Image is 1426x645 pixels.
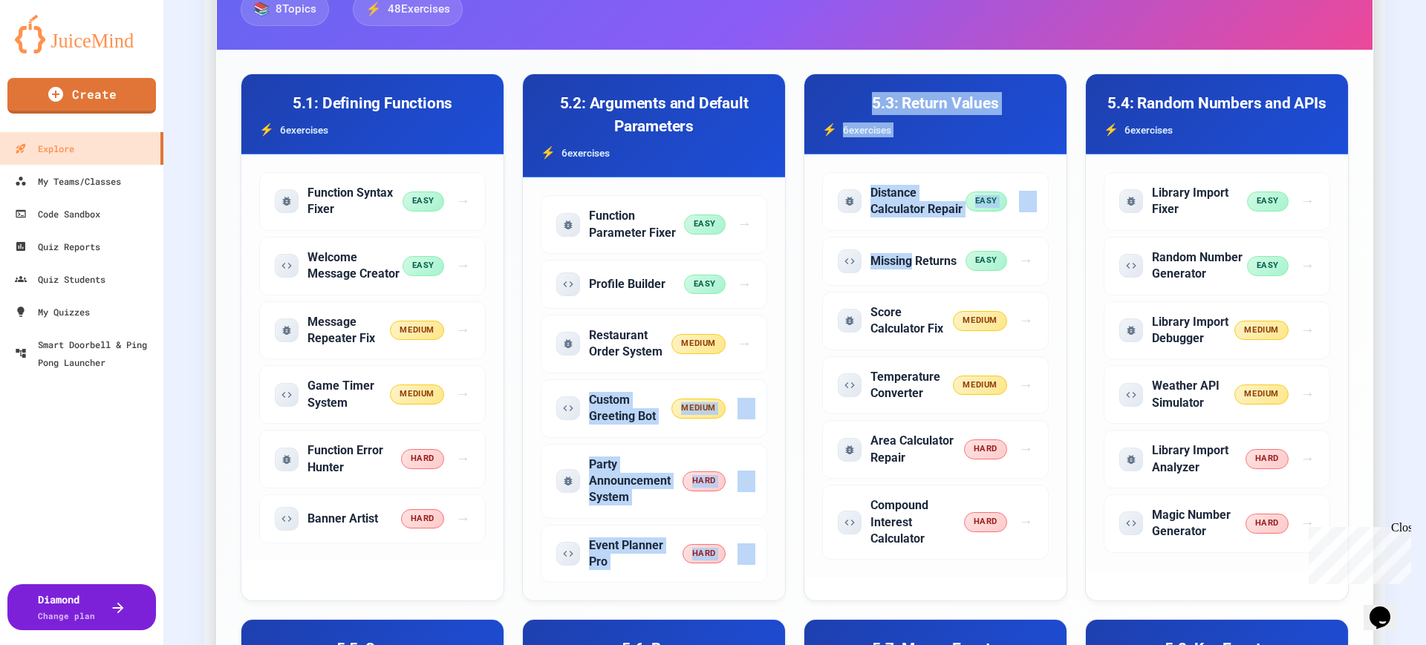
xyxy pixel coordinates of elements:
iframe: chat widget [1364,586,1411,630]
h5: Function Error Hunter [307,442,401,476]
span: hard [683,544,726,564]
a: Create [7,78,156,114]
h5: Library Import Fixer [1152,185,1247,218]
img: logo-orange.svg [15,15,149,53]
h5: Distance Calculator Repair [870,185,966,218]
div: Start exercise: Distance Calculator Repair (easy difficulty, fix problem) [822,172,1049,231]
div: Start exercise: Custom Greeting Bot (medium difficulty, code problem) [541,379,767,438]
div: Start exercise: Function Error Hunter (hard difficulty, fix problem) [259,430,486,488]
span: → [456,255,470,277]
div: Start exercise: Library Import Analyzer (hard difficulty, fix problem) [1104,430,1330,488]
span: 48 Exercises [388,1,450,18]
div: Code Sandbox [15,205,100,223]
span: medium [953,376,1006,396]
h3: 5.2: Arguments and Default Parameters [541,92,767,138]
h5: Welcome Message Creator [307,249,403,283]
span: medium [1234,384,1288,405]
div: Start exercise: Library Import Fixer (easy difficulty, fix problem) [1104,172,1330,231]
span: → [1300,320,1315,341]
div: 6 exercise s [259,121,486,139]
h5: Library Import Debugger [1152,314,1234,347]
h5: Restaurant Order System [589,327,671,361]
span: → [1300,191,1315,212]
span: easy [966,251,1007,271]
div: Diamond [38,592,95,623]
h5: Weather API Simulator [1152,378,1234,411]
span: → [1019,511,1033,533]
span: hard [964,439,1007,459]
div: Start exercise: Game Timer System (medium difficulty, code problem) [259,365,486,424]
span: medium [671,399,725,419]
span: medium [390,384,443,405]
span: hard [964,512,1007,532]
div: Start exercise: Function Syntax Fixer (easy difficulty, fix problem) [259,172,486,231]
span: easy [403,191,444,212]
span: easy [966,191,1007,212]
span: → [738,543,752,565]
h5: Function Syntax Fixer [307,185,403,218]
span: → [738,333,752,355]
h5: Event Planner Pro [589,537,683,571]
button: DiamondChange plan [7,584,156,630]
span: → [1300,448,1315,470]
div: Start exercise: Event Planner Pro (hard difficulty, code problem) [541,525,767,583]
span: → [738,214,752,235]
h5: Library Import Analyzer [1152,442,1246,476]
h5: Temperature Converter [870,369,953,402]
span: hard [401,509,444,529]
div: Start exercise: Party Announcement System (hard difficulty, fix problem) [541,444,767,519]
h5: Profile Builder [589,276,665,292]
div: 6 exercise s [822,121,1049,139]
h5: Game Timer System [307,378,390,411]
span: → [1019,439,1033,460]
span: hard [683,471,726,491]
div: My Quizzes [15,303,90,321]
div: Start exercise: Temperature Converter (medium difficulty, code problem) [822,356,1049,415]
span: → [1019,375,1033,396]
span: medium [671,334,725,354]
div: Quiz Reports [15,238,100,255]
span: → [456,320,470,341]
div: Smart Doorbell & Ping Pong Launcher [15,335,157,371]
span: → [1019,310,1033,332]
span: → [456,448,470,470]
div: 6 exercise s [541,144,767,162]
span: medium [1234,321,1288,341]
iframe: chat widget [1303,521,1411,584]
span: hard [1246,449,1289,469]
h5: Missing Returns [870,253,957,269]
h3: 5.3: Return Values [822,92,1049,115]
div: Explore [15,140,74,157]
div: Start exercise: Weather API Simulator (medium difficulty, code problem) [1104,365,1330,424]
span: → [456,508,470,530]
div: Start exercise: Compound Interest Calculator (hard difficulty, code problem) [822,485,1049,560]
div: Start exercise: Banner Artist (hard difficulty, code problem) [259,494,486,543]
h3: 5.4: Random Numbers and APIs [1104,92,1330,115]
h5: Custom Greeting Bot [589,392,671,425]
span: easy [1247,256,1289,276]
div: Start exercise: Score Calculator Fix (medium difficulty, fix problem) [822,292,1049,350]
h5: Function Parameter Fixer [589,208,684,241]
h5: Compound Interest Calculator [870,497,964,547]
h5: Area Calculator Repair [870,433,964,466]
div: Start exercise: Function Parameter Fixer (easy difficulty, fix problem) [541,195,767,254]
span: → [1300,384,1315,405]
div: Start exercise: Message Repeater Fix (medium difficulty, fix problem) [259,301,486,360]
div: Start exercise: Profile Builder (easy difficulty, code problem) [541,260,767,309]
div: Start exercise: Library Import Debugger (medium difficulty, fix problem) [1104,301,1330,360]
div: Start exercise: Missing Returns (easy difficulty, code problem) [822,237,1049,286]
span: easy [684,275,726,295]
span: 8 Topics [276,1,316,18]
span: hard [401,449,444,469]
h3: 5.1: Defining Functions [259,92,486,115]
div: 6 exercise s [1104,121,1330,139]
h5: Random Number Generator [1152,249,1247,283]
span: → [738,398,752,419]
h5: Magic Number Generator [1152,507,1246,540]
span: Change plan [38,610,95,621]
span: easy [684,215,726,235]
span: medium [953,311,1006,331]
div: My Teams/Classes [15,172,121,190]
span: easy [403,256,444,276]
